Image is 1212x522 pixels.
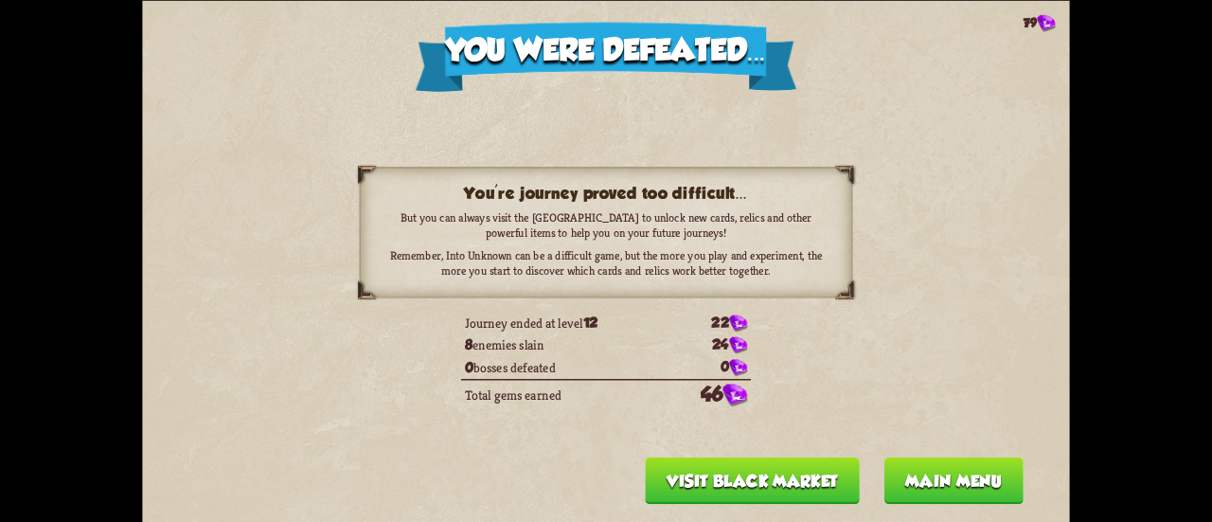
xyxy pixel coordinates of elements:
td: enemies slain [461,333,670,355]
img: gem.png [729,315,747,332]
span: 0 [465,359,473,375]
td: Journey ended at level [461,312,670,333]
p: But you can always visit the [GEOGRAPHIC_DATA] to unlock new cards, relics and other powerful ite... [389,209,823,240]
div: You were defeated... [416,22,797,91]
button: Main menu [883,457,1023,504]
td: 24 [670,333,751,355]
p: Remember, Into Unknown can be a difficult game, but the more you play and experiment, the more yo... [389,247,823,278]
img: gem.png [729,359,747,376]
td: 46 [670,378,751,409]
img: gem.png [1037,14,1055,31]
td: 22 [670,312,751,333]
div: 79 [1024,14,1055,31]
span: 12 [583,315,598,331]
td: Total gems earned [461,378,670,409]
h3: You're journey proved too difficult... [389,184,823,203]
td: 0 [670,356,751,378]
span: 8 [465,336,472,352]
img: gem.png [722,384,747,406]
td: bosses defeated [461,356,670,378]
img: gem.png [729,336,747,353]
button: Visit Black Market [645,457,860,504]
